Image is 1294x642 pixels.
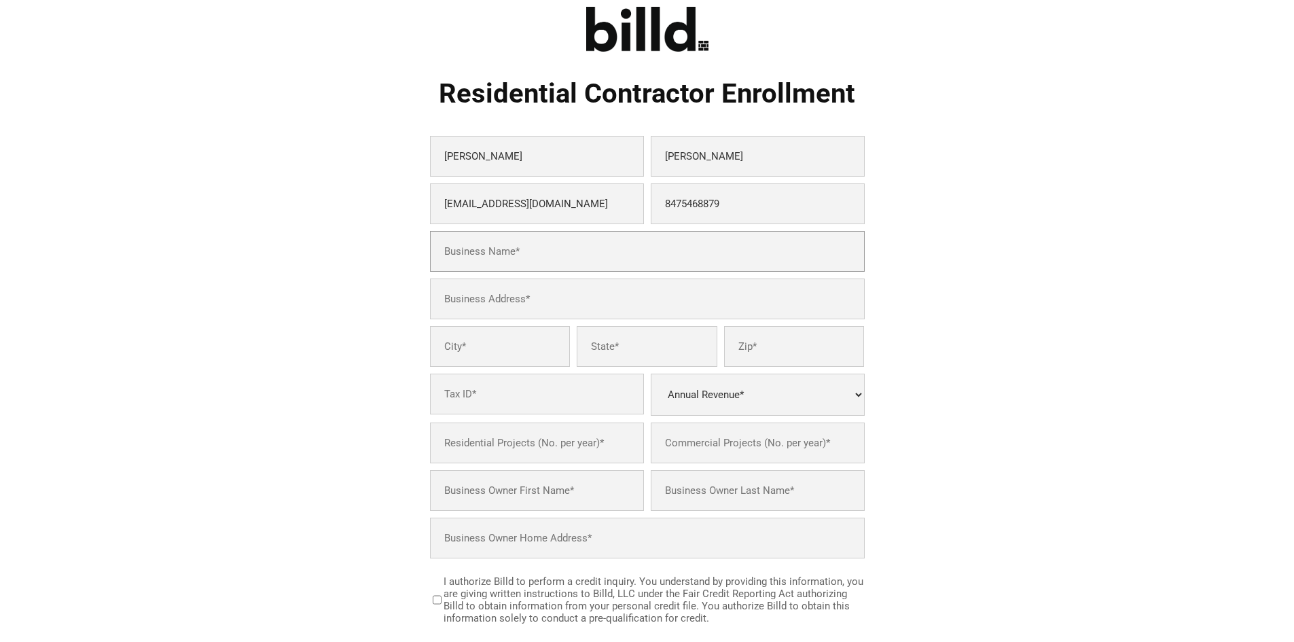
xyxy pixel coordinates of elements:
[430,518,865,558] input: Business Owner Home Address*
[430,231,865,272] input: Business Name*
[430,136,644,177] input: First name*
[586,7,708,52] img: logo_dark
[430,279,865,319] input: Business Address*
[430,470,644,511] input: Business Owner First Name*
[651,423,865,463] input: Commercial Projects (No. per year)*
[651,183,865,224] input: Phone*
[430,326,571,367] input: City*
[430,374,644,414] input: Tax ID*
[427,79,868,109] h1: Residential Contractor Enrollment
[433,577,442,622] input: I authorize Billd to perform a credit inquiry. You understand by providing this information, you ...
[444,575,865,624] span: I authorize Billd to perform a credit inquiry. You understand by providing this information, you ...
[651,470,865,511] input: Business Owner Last Name*
[430,183,644,224] input: Email*
[651,136,865,177] input: Last name*
[430,423,644,463] input: Residential Projects (No. per year)*
[577,326,717,367] input: State*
